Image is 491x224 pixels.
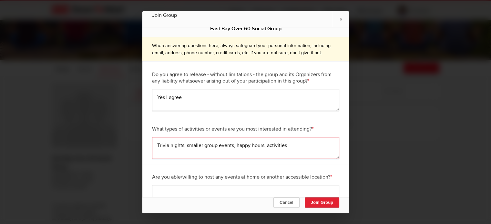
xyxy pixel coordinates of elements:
div: Join Group [152,11,339,19]
a: × [333,11,349,27]
div: Are you able/willing to host any events at home or another accessible location? [152,169,339,185]
button: Join Group [304,197,339,207]
button: Cancel [273,197,300,207]
p: When answering questions here, always safeguard your personal information, including email, addre... [152,42,339,56]
div: What types of activities or events are you most interested in attending? [152,121,339,137]
div: Do you agree to release - without limitations - the group and its Organizers from any liability w... [152,66,339,89]
b: East Bay Over 60 Social Group [210,25,281,32]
